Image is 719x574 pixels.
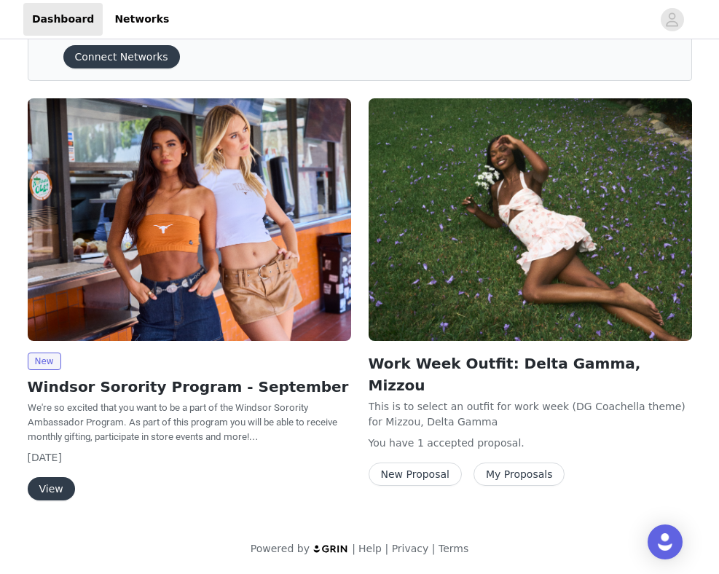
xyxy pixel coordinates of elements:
[28,484,75,495] a: View
[474,463,565,486] button: My Proposals
[385,543,388,554] span: |
[392,543,429,554] a: Privacy
[648,524,683,559] div: Open Intercom Messenger
[28,452,62,463] span: [DATE]
[369,98,692,341] img: Windsor
[439,543,468,554] a: Terms
[28,98,351,341] img: Windsor
[23,3,103,36] a: Dashboard
[369,353,692,396] h2: Work Week Outfit: Delta Gamma, Mizzou
[106,3,178,36] a: Networks
[665,8,679,31] div: avatar
[313,544,349,554] img: logo
[352,543,355,554] span: |
[432,543,436,554] span: |
[358,543,382,554] a: Help
[369,399,692,430] p: This is to select an outfit for work week (DG Coachella theme) for Mizzou, Delta Gamma
[28,402,337,442] span: We're so excited that you want to be a part of the Windsor Sorority Ambassador Program. As part o...
[28,477,75,500] button: View
[28,376,351,398] h2: Windsor Sorority Program - September
[63,45,180,68] button: Connect Networks
[369,463,462,486] button: New Proposal
[28,353,61,370] span: New
[251,543,310,554] span: Powered by
[369,436,692,451] p: You have 1 accepted proposal .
